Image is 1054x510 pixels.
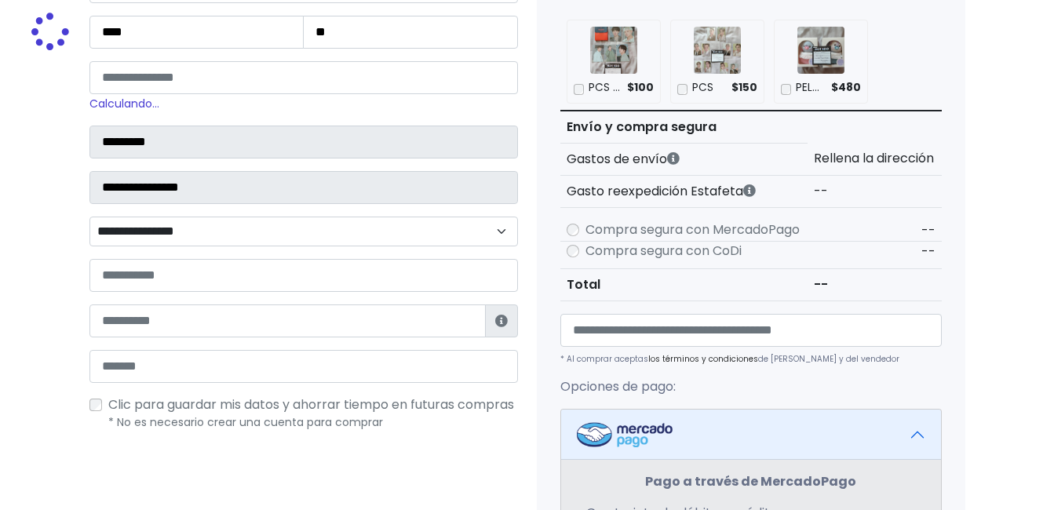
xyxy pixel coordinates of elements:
[560,377,942,396] p: Opciones de pago:
[577,422,673,447] img: Mercadopago Logo
[743,184,756,197] i: Estafeta cobra este monto extra por ser un CP de difícil acceso
[694,27,741,74] img: PCS
[108,395,514,413] span: Clic para guardar mis datos y ahorrar tiempo en futuras compras
[590,27,637,74] img: PCS ORGINALES
[560,143,808,175] th: Gastos de envío
[808,268,941,301] td: --
[560,175,808,207] th: Gasto reexpedición Estafeta
[585,242,742,260] label: Compra segura con CoDi
[648,353,758,365] a: los términos y condiciones
[89,96,159,111] small: Calculando…
[808,143,941,175] td: Rellena la dirección
[921,242,935,260] span: --
[627,80,654,96] span: $100
[921,221,935,239] span: --
[585,220,800,239] label: Compra segura con MercadoPago
[560,353,942,365] p: * Al comprar aceptas de [PERSON_NAME] y del vendedor
[589,80,622,96] p: PCS ORGINALES
[560,111,808,144] th: Envío y compra segura
[692,80,726,96] p: PCS
[667,152,680,165] i: Los gastos de envío dependen de códigos postales. ¡Te puedes llevar más productos en un solo envío !
[797,27,844,74] img: PELUCHES BT21
[731,80,757,96] span: $150
[808,175,941,207] td: --
[495,315,508,327] i: Estafeta lo usará para ponerse en contacto en caso de tener algún problema con el envío
[108,414,518,431] p: * No es necesario crear una cuenta para comprar
[645,472,856,490] strong: Pago a través de MercadoPago
[796,80,826,96] p: PELUCHES BT21
[831,80,861,96] span: $480
[560,268,808,301] th: Total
